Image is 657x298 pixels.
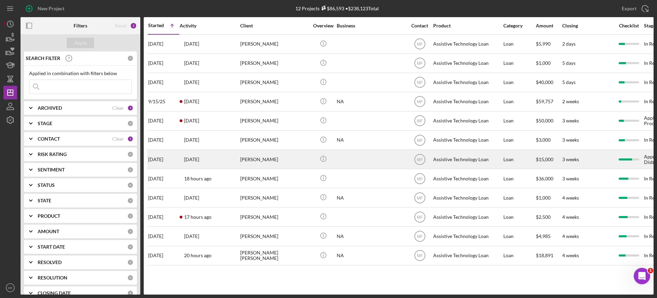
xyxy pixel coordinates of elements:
div: Assistive Technology Loan [433,208,502,226]
div: Assistive Technology Loan [433,112,502,130]
b: SENTIMENT [38,167,65,172]
div: Reset [115,23,127,28]
div: Apply [74,38,87,48]
time: 2025-10-02 21:41 [184,253,211,258]
div: [DATE] [148,247,179,265]
div: [DATE] [148,112,179,130]
div: [DATE] [148,131,179,149]
time: 2 days [562,41,576,47]
div: Export [622,2,636,15]
div: NA [337,189,405,207]
div: Loan [503,54,535,72]
div: Client [240,23,309,28]
div: Loan [503,112,535,130]
div: 1 [127,105,133,111]
div: [DATE] [148,189,179,207]
time: 2025-10-02 04:23 [184,157,199,162]
div: Assistive Technology Loan [433,169,502,188]
div: 0 [127,182,133,188]
b: PRODUCT [38,213,60,219]
div: [DATE] [148,73,179,92]
time: 2025-09-06 08:47 [184,80,199,85]
time: 5 days [562,60,576,66]
iframe: Intercom live chat [634,268,650,284]
div: 0 [127,244,133,250]
time: 2025-09-22 19:49 [184,137,199,143]
div: $15,000 [536,150,562,168]
div: Activity [180,23,240,28]
time: 2025-10-02 23:29 [184,176,211,181]
text: MF [417,253,423,258]
div: Loan [503,35,535,53]
b: SEARCH FILTER [26,56,60,61]
time: 3 weeks [562,156,579,162]
div: Amount [536,23,562,28]
div: Loan [503,73,535,92]
div: [PERSON_NAME] [240,189,309,207]
div: 2 [130,22,137,29]
time: 3 weeks [562,137,579,143]
time: 4 weeks [562,252,579,258]
div: Assistive Technology Loan [433,227,502,245]
div: Loan [503,227,535,245]
div: NA [337,93,405,111]
div: Closing [562,23,614,28]
span: $4,985 [536,233,551,239]
div: [DATE] [148,169,179,188]
span: $1,000 [536,195,551,201]
div: 0 [127,213,133,219]
div: Clear [112,136,124,142]
div: [PERSON_NAME] [240,169,309,188]
div: Assistive Technology Loan [433,247,502,265]
b: STATE [38,198,51,203]
span: $40,000 [536,79,553,85]
text: MF [417,61,423,66]
b: RESOLVED [38,260,62,265]
div: [PERSON_NAME] [240,73,309,92]
div: [PERSON_NAME] [240,93,309,111]
div: [DATE] [148,227,179,245]
time: 2 weeks [562,98,579,104]
text: MF [417,176,423,181]
text: MF [417,99,423,104]
div: NA [337,247,405,265]
b: CLOSING DATE [38,290,71,296]
div: 0 [127,275,133,281]
div: 1 [127,136,133,142]
div: Overview [310,23,336,28]
div: Assistive Technology Loan [433,93,502,111]
time: 4 weeks [562,195,579,201]
time: 2025-09-04 23:50 [184,41,199,47]
div: [PERSON_NAME] [240,227,309,245]
div: Started [148,23,164,28]
div: $86,593 [320,5,344,11]
div: [PERSON_NAME] [240,131,309,149]
div: 0 [127,151,133,157]
time: 3 weeks [562,176,579,181]
b: RESOLUTION [38,275,67,281]
div: Business [337,23,405,28]
button: MF [3,281,17,295]
div: Loan [503,169,535,188]
div: NA [337,131,405,149]
b: RISK RATING [38,152,67,157]
button: Export [615,2,654,15]
time: 4 weeks [562,214,579,220]
time: 2025-09-30 16:44 [184,234,199,239]
div: Assistive Technology Loan [433,150,502,168]
span: $2,500 [536,214,551,220]
time: 5 days [562,79,576,85]
div: Loan [503,247,535,265]
text: MF [417,119,423,123]
div: Contact [407,23,433,28]
div: NA [337,227,405,245]
span: $18,891 [536,252,553,258]
div: 9/15/25 [148,93,179,111]
span: $3,000 [536,137,551,143]
span: 1 [648,268,653,273]
div: Applied in combination with filters below [29,71,132,76]
div: 0 [127,228,133,235]
span: $5,990 [536,41,551,47]
div: Clear [112,105,124,111]
div: Category [503,23,535,28]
